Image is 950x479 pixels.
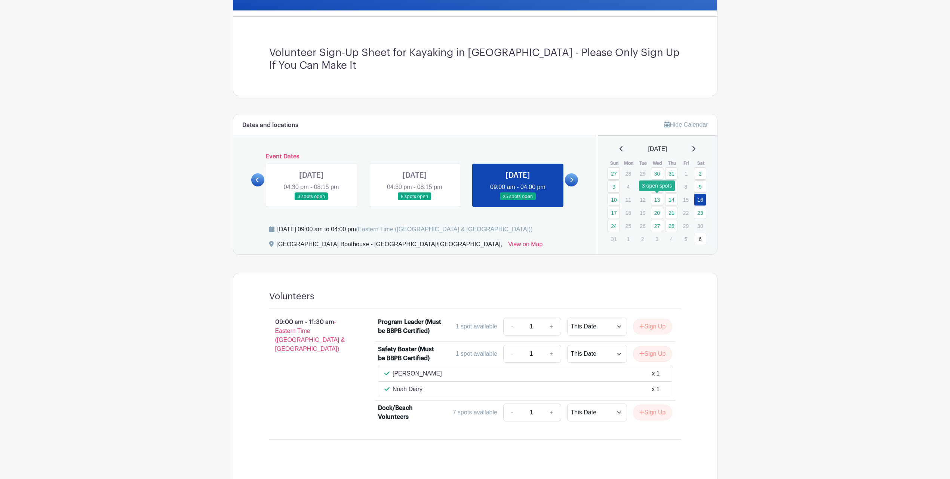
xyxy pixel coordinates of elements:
a: 27 [608,167,620,180]
p: 5 [636,181,649,192]
p: 11 [622,194,634,205]
a: 3 [608,180,620,193]
p: 4 [622,181,634,192]
div: 1 spot available [456,322,497,331]
a: 17 [608,207,620,219]
th: Tue [636,160,651,167]
p: 19 [636,207,649,219]
th: Mon [622,160,636,167]
a: 13 [651,194,663,206]
a: - [503,345,520,363]
h4: Volunteers [269,291,314,302]
span: [DATE] [648,145,667,154]
div: Dock/Beach Volunteers [378,404,443,421]
p: 1 [680,168,692,179]
h3: Volunteer Sign-Up Sheet for Kayaking in [GEOGRAPHIC_DATA] - Please Only Sign Up If You Can Make It [269,47,681,72]
a: 14 [665,194,677,206]
p: 8 [680,181,692,192]
a: 31 [665,167,677,180]
p: 29 [636,168,649,179]
a: 28 [665,220,677,232]
p: Noah Diary [393,385,422,394]
p: 5 [680,233,692,245]
p: 15 [680,194,692,205]
div: Safety Boater (Must be BBPB Certified) [378,345,443,363]
a: 23 [694,207,706,219]
button: Sign Up [633,346,672,362]
p: 2 [636,233,649,245]
a: Hide Calendar [664,121,708,128]
a: - [503,318,520,336]
div: [GEOGRAPHIC_DATA] Boathouse - [GEOGRAPHIC_DATA]/[GEOGRAPHIC_DATA], [277,240,502,252]
p: [PERSON_NAME] [393,369,442,378]
th: Sat [694,160,708,167]
a: 30 [651,167,663,180]
p: 28 [622,168,634,179]
p: 3 [651,233,663,245]
a: 16 [694,194,706,206]
div: x 1 [652,385,660,394]
div: 7 spots available [453,408,497,417]
a: 6 [694,233,706,245]
a: 24 [608,220,620,232]
div: 1 spot available [456,349,497,358]
div: [DATE] 09:00 am to 04:00 pm [277,225,533,234]
a: 2 [694,167,706,180]
p: 25 [622,220,634,232]
p: 22 [680,207,692,219]
a: 10 [608,194,620,206]
a: 20 [651,207,663,219]
button: Sign Up [633,319,672,334]
div: x 1 [652,369,660,378]
a: - [503,404,520,421]
th: Thu [665,160,679,167]
span: - Eastern Time ([GEOGRAPHIC_DATA] & [GEOGRAPHIC_DATA]) [275,319,345,352]
button: Sign Up [633,405,672,420]
a: 21 [665,207,677,219]
a: + [542,404,561,421]
p: 18 [622,207,634,219]
a: View on Map [508,240,542,252]
a: + [542,345,561,363]
a: 27 [651,220,663,232]
p: 31 [608,233,620,245]
div: Program Leader (Must be BBPB Certified) [378,318,443,336]
a: 9 [694,180,706,193]
th: Sun [607,160,622,167]
p: 09:00 am - 11:30 am [257,315,366,356]
p: 1 [622,233,634,245]
div: 3 open spots [639,180,675,191]
th: Fri [679,160,694,167]
h6: Event Dates [264,153,565,160]
span: (Eastern Time ([GEOGRAPHIC_DATA] & [GEOGRAPHIC_DATA])) [356,226,533,232]
th: Wed [651,160,665,167]
p: 29 [680,220,692,232]
p: 30 [694,220,706,232]
p: 4 [665,233,677,245]
a: + [542,318,561,336]
p: 26 [636,220,649,232]
p: 12 [636,194,649,205]
h6: Dates and locations [242,122,298,129]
